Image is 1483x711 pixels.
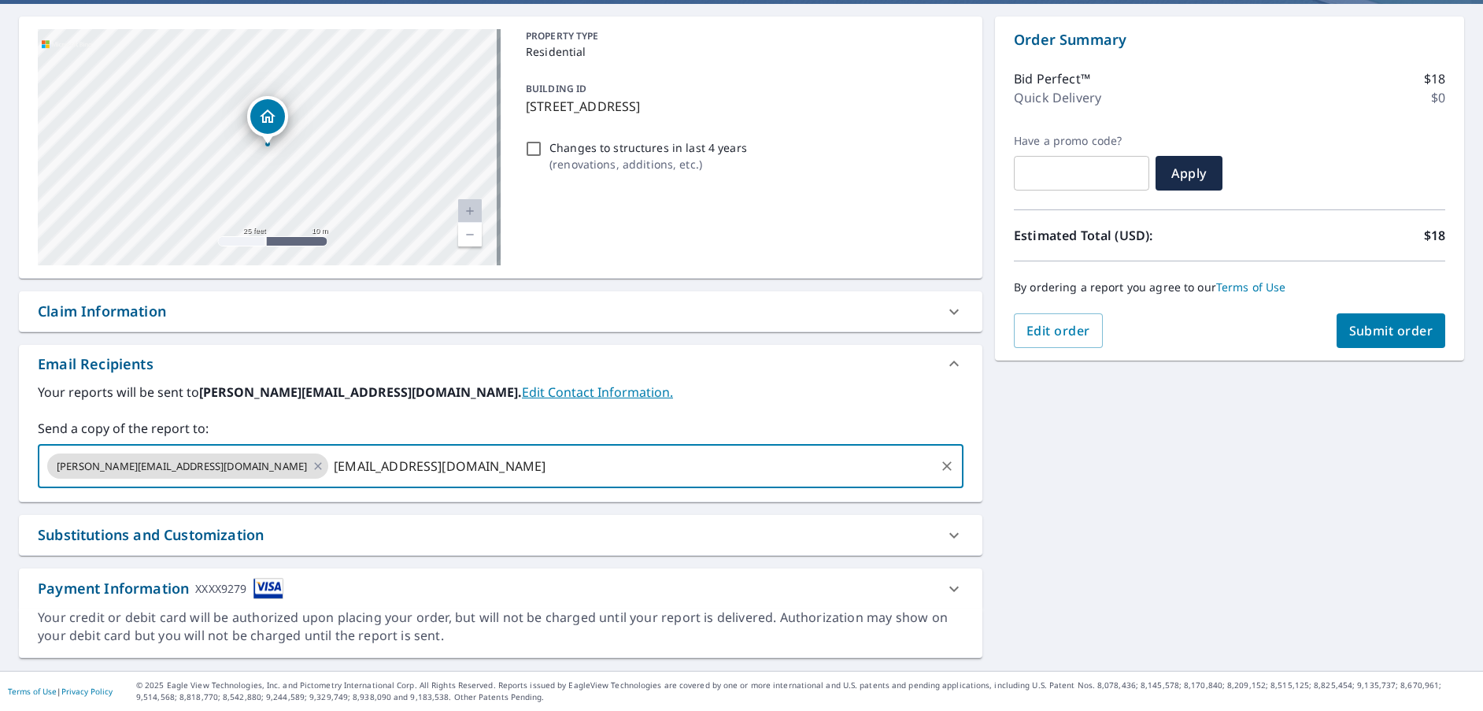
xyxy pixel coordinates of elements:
[526,43,957,60] p: Residential
[549,139,747,156] p: Changes to structures in last 4 years
[1431,88,1445,107] p: $0
[1014,226,1230,245] p: Estimated Total (USD):
[1026,322,1090,339] span: Edit order
[1156,156,1222,191] button: Apply
[1014,88,1101,107] p: Quick Delivery
[47,454,328,479] div: [PERSON_NAME][EMAIL_ADDRESS][DOMAIN_NAME]
[247,96,288,145] div: Dropped pin, building 1, Residential property, 10969 Niblick Loop Fairhope, AL 36532
[19,515,982,555] div: Substitutions and Customization
[458,199,482,223] a: Current Level 20, Zoom In Disabled
[526,97,957,116] p: [STREET_ADDRESS]
[8,687,113,696] p: |
[1216,280,1286,294] a: Terms of Use
[38,383,963,402] label: Your reports will be sent to
[19,568,982,609] div: Payment InformationXXXX9279cardImage
[38,609,963,645] div: Your credit or debit card will be authorized upon placing your order, but will not be charged unt...
[1014,313,1103,348] button: Edit order
[1424,226,1445,245] p: $18
[936,455,958,477] button: Clear
[38,301,166,322] div: Claim Information
[1349,322,1433,339] span: Submit order
[19,291,982,331] div: Claim Information
[1014,134,1149,148] label: Have a promo code?
[526,82,586,95] p: BUILDING ID
[526,29,957,43] p: PROPERTY TYPE
[136,680,1475,703] p: © 2025 Eagle View Technologies, Inc. and Pictometry International Corp. All Rights Reserved. Repo...
[47,459,316,474] span: [PERSON_NAME][EMAIL_ADDRESS][DOMAIN_NAME]
[38,419,963,438] label: Send a copy of the report to:
[195,578,246,599] div: XXXX9279
[8,686,57,697] a: Terms of Use
[458,223,482,246] a: Current Level 20, Zoom Out
[1014,29,1445,50] p: Order Summary
[522,383,673,401] a: EditContactInfo
[253,578,283,599] img: cardImage
[38,524,264,546] div: Substitutions and Customization
[61,686,113,697] a: Privacy Policy
[199,383,522,401] b: [PERSON_NAME][EMAIL_ADDRESS][DOMAIN_NAME].
[38,354,153,375] div: Email Recipients
[1337,313,1446,348] button: Submit order
[19,345,982,383] div: Email Recipients
[1424,69,1445,88] p: $18
[549,156,747,172] p: ( renovations, additions, etc. )
[1014,280,1445,294] p: By ordering a report you agree to our
[38,578,283,599] div: Payment Information
[1014,69,1090,88] p: Bid Perfect™
[1168,165,1210,182] span: Apply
